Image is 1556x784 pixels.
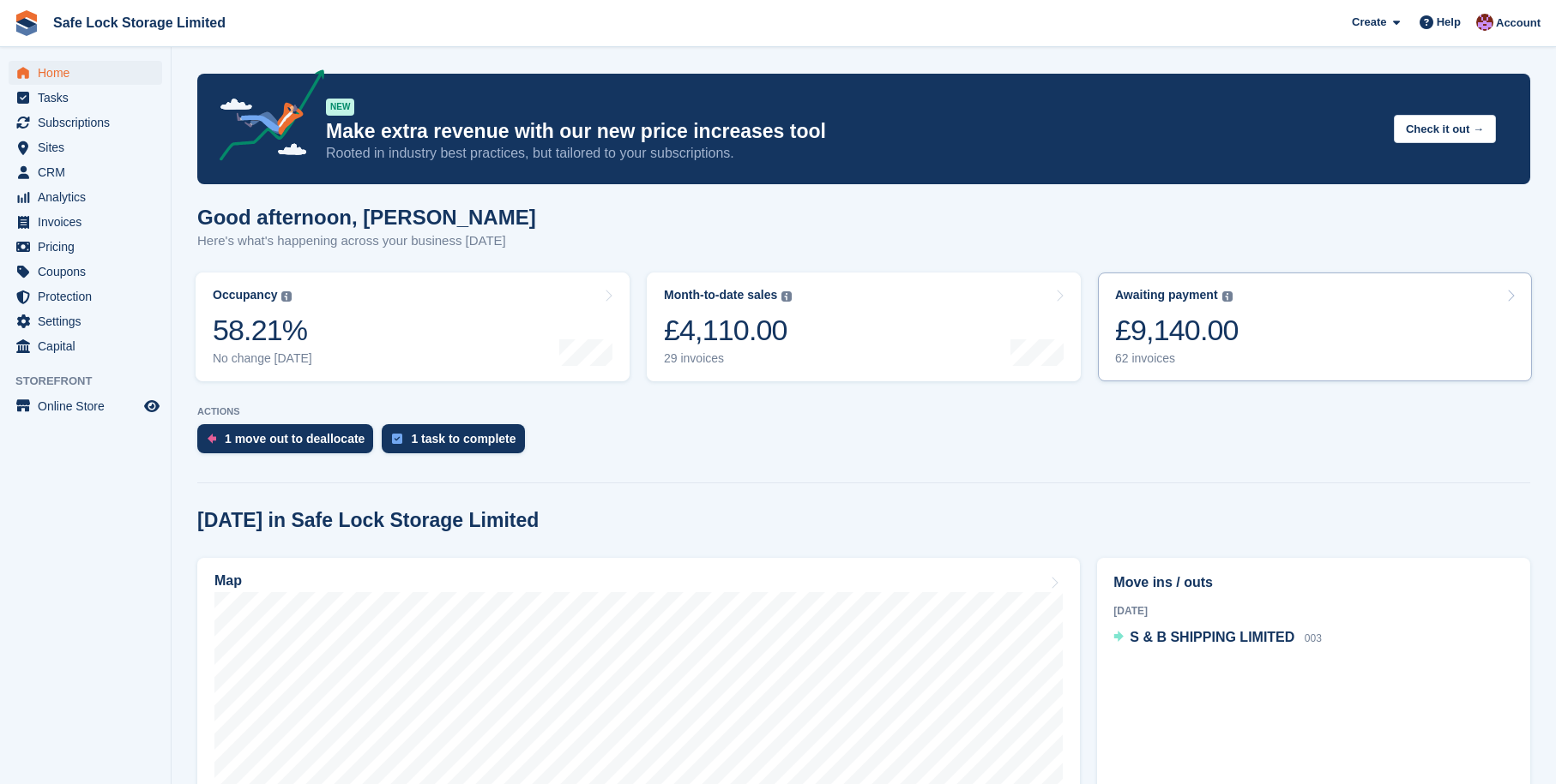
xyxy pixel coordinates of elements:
[9,284,162,308] a: menu
[382,424,533,462] a: 1 task to complete
[1496,15,1541,32] span: Account
[9,235,162,259] a: menu
[9,86,162,110] a: menu
[197,424,382,462] a: 1 move out to deallocate
[38,210,141,234] span: Invoices
[9,309,162,333] a: menu
[46,9,232,37] a: Safe Lock Storage Limited
[9,334,162,358] a: menu
[38,86,141,110] span: Tasks
[38,284,141,308] span: Protection
[1476,14,1493,31] img: Toni Ebong
[411,432,516,446] div: 1 task to complete
[38,185,141,209] span: Analytics
[1115,313,1239,348] div: £9,140.00
[326,144,1380,163] p: Rooted in industry best practices, but tailored to your subscriptions.
[225,432,365,446] div: 1 move out to deallocate
[1098,272,1532,381] a: Awaiting payment £9,140.00 62 invoices
[38,160,141,184] span: CRM
[9,160,162,184] a: menu
[647,272,1081,381] a: Month-to-date sales £4,110.00 29 invoices
[208,434,216,444] img: move_outs_to_deallocate_icon-f764333ba52eb49d3ac5e1228854f67142a1ed5810a6f6cc68b1a99e826820c5.svg
[38,135,141,159] span: Sites
[1113,603,1514,619] div: [DATE]
[205,69,325,167] img: price-adjustments-announcement-icon-8257ccfd72463d97f412b2fc003d46551f7dbcb40ab6d574587a9cd5c0d94...
[1394,115,1496,143] button: Check it out →
[9,394,162,418] a: menu
[1437,14,1461,31] span: Help
[664,288,777,302] div: Month-to-date sales
[197,206,536,229] h1: Good afternoon, [PERSON_NAME]
[15,373,171,390] span: Storefront
[38,394,141,418] span: Online Store
[38,235,141,259] span: Pricing
[281,291,292,302] img: icon-info-grey-7440780725fd019a000dd9b08b2336e03edf1995a4989e88bcd33f0948082b44.svg
[392,434,402,444] img: task-75834270c22a3079a89374b754ae025e5fb1db73e45f91037f5363f120a921f8.svg
[213,313,312,348] div: 58.21%
[14,10,39,36] img: stora-icon-8386f47178a22dfd0bd8f6a31ec36ba5ce8667c1dd55bd0f319d3a0aa187defe.svg
[1115,288,1218,302] div: Awaiting payment
[9,260,162,284] a: menu
[38,334,141,358] span: Capital
[9,210,162,234] a: menu
[196,272,630,381] a: Occupancy 58.21% No change [DATE]
[781,291,792,302] img: icon-info-grey-7440780725fd019a000dd9b08b2336e03edf1995a4989e88bcd33f0948082b44.svg
[9,185,162,209] a: menu
[1352,14,1386,31] span: Create
[1222,291,1233,302] img: icon-info-grey-7440780725fd019a000dd9b08b2336e03edf1995a4989e88bcd33f0948082b44.svg
[213,351,312,366] div: No change [DATE]
[9,135,162,159] a: menu
[38,260,141,284] span: Coupons
[213,288,277,302] div: Occupancy
[38,61,141,85] span: Home
[326,119,1380,144] p: Make extra revenue with our new price increases tool
[664,313,792,348] div: £4,110.00
[326,99,354,116] div: NEW
[197,509,539,532] h2: [DATE] in Safe Lock Storage Limited
[197,406,1530,417] p: ACTIONS
[9,111,162,135] a: menu
[197,231,536,251] p: Here's what's happening across your business [DATE]
[1115,351,1239,366] div: 62 invoices
[9,61,162,85] a: menu
[1130,630,1294,644] span: S & B SHIPPING LIMITED
[1305,632,1322,644] span: 003
[38,111,141,135] span: Subscriptions
[38,309,141,333] span: Settings
[1113,572,1514,593] h2: Move ins / outs
[1113,627,1322,649] a: S & B SHIPPING LIMITED 003
[142,396,162,416] a: Preview store
[214,573,242,589] h2: Map
[664,351,792,366] div: 29 invoices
